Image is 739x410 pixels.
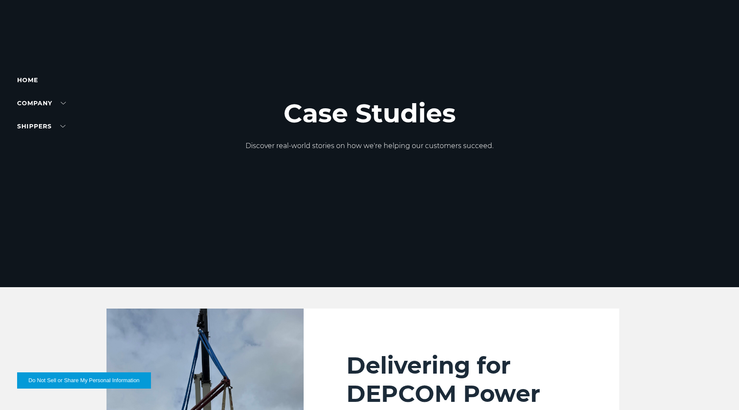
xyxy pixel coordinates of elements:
p: Discover real-world stories on how we're helping our customers succeed. [245,141,494,151]
h1: Case Studies [245,99,494,128]
a: SHIPPERS [17,122,65,130]
a: Company [17,99,66,107]
button: Do Not Sell or Share My Personal Information [17,372,151,389]
a: Home [17,76,38,84]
